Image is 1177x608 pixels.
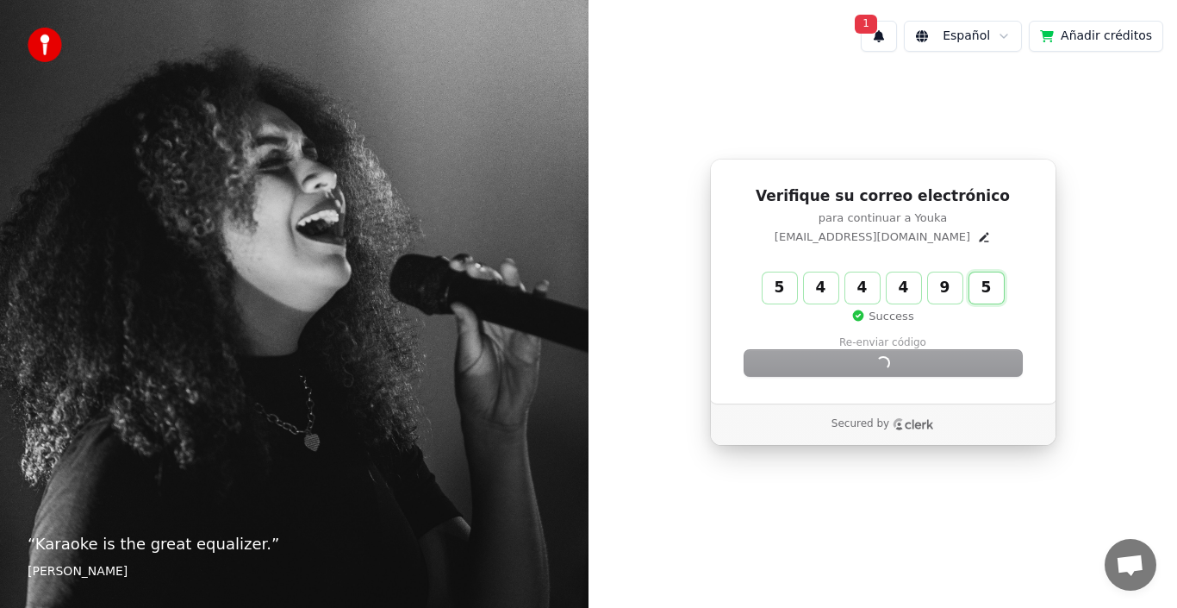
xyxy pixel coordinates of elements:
[893,418,934,430] a: Clerk logo
[861,21,897,52] button: 1
[831,417,889,431] p: Secured by
[775,229,970,245] p: [EMAIL_ADDRESS][DOMAIN_NAME]
[28,563,561,580] footer: [PERSON_NAME]
[744,210,1022,226] p: para continuar a Youka
[855,15,877,34] span: 1
[1105,539,1156,591] div: Chat abierto
[28,532,561,556] p: “ Karaoke is the great equalizer. ”
[851,309,913,324] p: Success
[977,230,991,244] button: Edit
[1029,21,1163,52] button: Añadir créditos
[763,273,1038,304] input: Enter verification code
[28,28,62,62] img: youka
[744,186,1022,207] h1: Verifique su correo electrónico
